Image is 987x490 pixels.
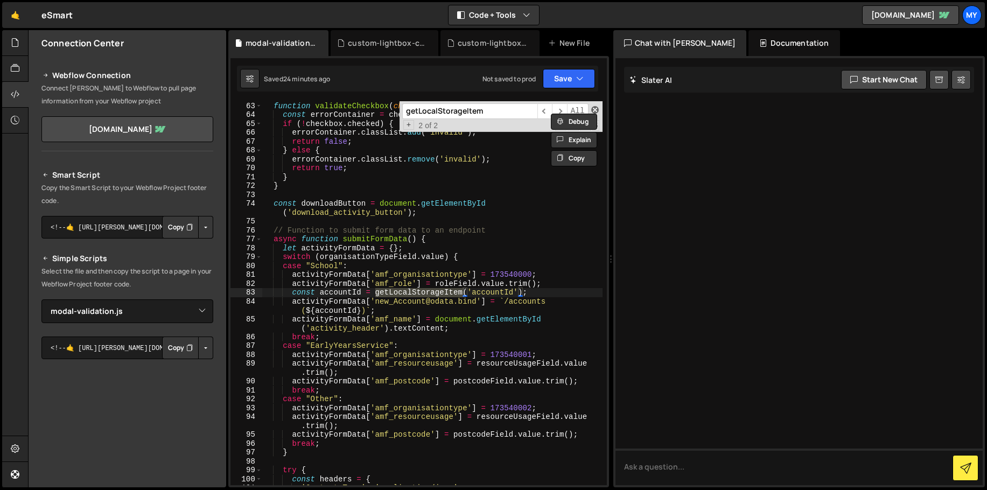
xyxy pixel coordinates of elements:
span: Alt-Enter [567,103,589,119]
div: 65 [230,120,262,129]
div: 68 [230,146,262,155]
div: 92 [230,395,262,404]
span: Search In Selection [592,120,599,131]
h2: Slater AI [629,75,673,85]
div: 84 [230,297,262,315]
div: 74 [230,199,262,217]
div: Button group with nested dropdown [162,337,213,359]
div: 69 [230,155,262,164]
button: Debug [551,114,597,130]
div: 71 [230,173,262,182]
h2: Smart Script [41,169,213,181]
p: Copy the Smart Script to your Webflow Project footer code. [41,181,213,207]
h2: Webflow Connection [41,69,213,82]
div: 72 [230,181,262,191]
div: 98 [230,457,262,466]
textarea: <!--🤙 [URL][PERSON_NAME][DOMAIN_NAME]> <script>document.addEventListener("DOMContentLoaded", func... [41,337,213,359]
a: 🤙 [2,2,29,28]
div: 99 [230,466,262,475]
h2: Simple Scripts [41,252,213,265]
button: Copy [162,216,199,239]
div: 91 [230,386,262,395]
div: Button group with nested dropdown [162,216,213,239]
div: 67 [230,137,262,146]
p: Select the file and then copy the script to a page in your Webflow Project footer code. [41,265,213,291]
div: 63 [230,102,262,111]
span: Toggle Replace mode [403,120,415,130]
button: Start new chat [841,70,927,89]
button: Copy [551,150,597,166]
div: Saved [264,74,330,83]
div: 97 [230,448,262,457]
div: 77 [230,235,262,244]
div: 96 [230,439,262,449]
div: 95 [230,430,262,439]
button: Code + Tools [449,5,539,25]
div: Chat with [PERSON_NAME] [613,30,747,56]
span: ​ [537,103,552,119]
div: 85 [230,315,262,333]
a: [DOMAIN_NAME] [41,116,213,142]
div: modal-validation.js [246,38,316,48]
a: My [962,5,982,25]
div: 86 [230,333,262,342]
button: Copy [162,337,199,359]
span: Whole Word Search [580,120,591,131]
p: Connect [PERSON_NAME] to Webflow to pull page information from your Webflow project [41,82,213,108]
div: 64 [230,110,262,120]
div: New File [548,38,593,48]
span: 2 of 2 [414,121,442,130]
iframe: YouTube video player [41,377,214,474]
div: 93 [230,404,262,413]
a: [DOMAIN_NAME] [862,5,959,25]
div: 79 [230,253,262,262]
div: 24 minutes ago [283,74,330,83]
div: 83 [230,288,262,297]
div: 90 [230,377,262,386]
div: 78 [230,244,262,253]
div: 73 [230,191,262,200]
div: 88 [230,351,262,360]
div: custom-lightbox-css.css [348,38,425,48]
button: Explain [551,132,597,148]
button: Save [543,69,595,88]
div: 66 [230,128,262,137]
textarea: <!--🤙 [URL][PERSON_NAME][DOMAIN_NAME]> <script>document.addEventListener("DOMContentLoaded", func... [41,216,213,239]
div: Documentation [748,30,839,56]
span: RegExp Search [555,120,566,131]
div: 81 [230,270,262,279]
h2: Connection Center [41,37,124,49]
input: Search for [402,103,537,119]
div: 87 [230,341,262,351]
div: 100 [230,475,262,484]
span: CaseSensitive Search [568,120,579,131]
div: 80 [230,262,262,271]
div: eSmart [41,9,73,22]
div: 94 [230,412,262,430]
div: Not saved to prod [482,74,536,83]
div: 75 [230,217,262,226]
div: 70 [230,164,262,173]
div: 82 [230,279,262,289]
div: custom-lightbox.js [458,38,527,48]
div: 76 [230,226,262,235]
div: 89 [230,359,262,377]
span: ​ [552,103,567,119]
